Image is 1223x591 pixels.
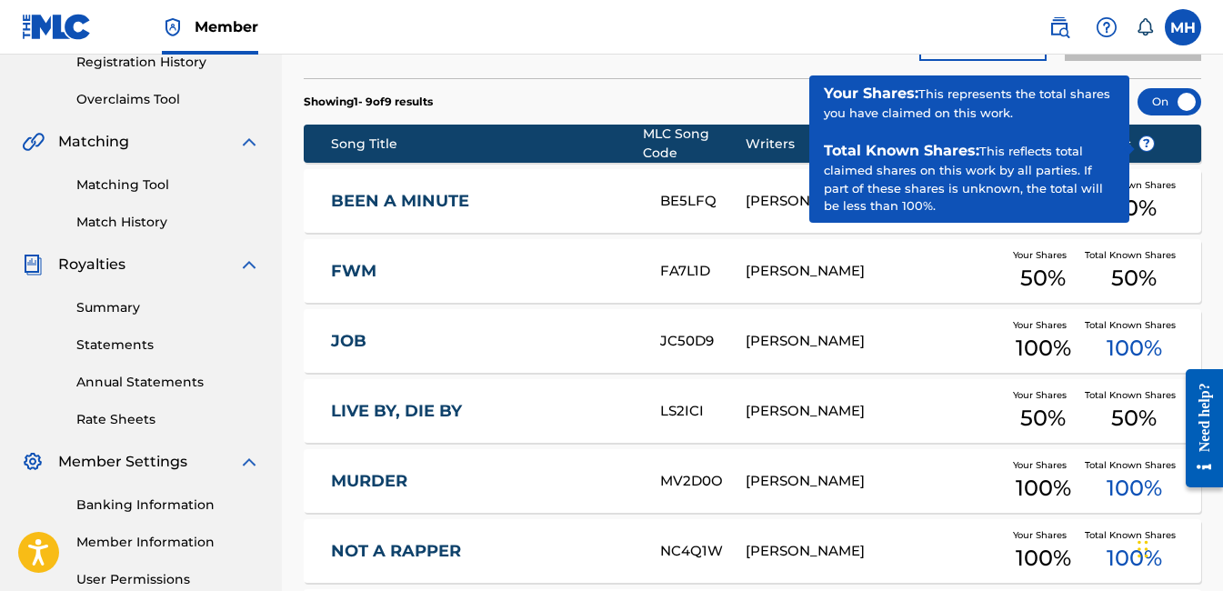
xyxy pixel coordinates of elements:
span: Royalties [58,254,125,275]
div: FA7L1D [660,261,746,282]
img: Royalties [22,254,44,275]
a: Summary [76,298,260,317]
span: Matching [58,131,129,153]
div: [PERSON_NAME] [746,471,1001,492]
div: Help [1088,9,1125,45]
div: Song Title [331,135,644,154]
div: [PERSON_NAME] [746,331,1001,352]
div: LS2ICI [660,401,746,422]
a: Rate Sheets [76,410,260,429]
img: Member Settings [22,451,44,473]
span: Member Settings [58,451,187,473]
span: 100 % [1016,472,1071,505]
div: Writers [746,135,1001,154]
div: [PERSON_NAME] [746,401,1001,422]
img: MLC Logo [22,14,92,40]
span: Share Amounts [1029,135,1155,154]
img: help [1096,16,1118,38]
a: Match History [76,213,260,232]
span: 100 % [1016,542,1071,575]
span: Total Known Shares [1085,458,1183,472]
img: expand [238,131,260,153]
a: Matching Tool [76,175,260,195]
span: 100 % [1107,472,1162,505]
span: Your Shares [1013,248,1074,262]
a: FWM [331,261,637,282]
a: Annual Statements [76,373,260,392]
div: MV2D0O [660,471,746,492]
span: Total Known Shares [1085,318,1183,332]
div: MLC Song Code [643,125,746,163]
iframe: Resource Center [1172,356,1223,502]
img: search [1048,16,1070,38]
a: Registration History [76,53,260,72]
span: Total Known Shares [1085,248,1183,262]
a: BEEN A MINUTE [331,191,637,212]
div: NC4Q1W [660,541,746,562]
div: [PERSON_NAME] [746,261,1001,282]
span: Your Shares [1013,178,1074,192]
span: 100 % [1016,332,1071,365]
img: Top Rightsholder [162,16,184,38]
p: Showing 1 - 9 of 9 results [304,94,433,110]
span: Your Shares [1013,388,1074,402]
div: JC50D9 [660,331,746,352]
span: 50 % [1111,262,1157,295]
a: Banking Information [76,496,260,515]
span: Your Shares [1013,458,1074,472]
span: Total Known Shares [1085,178,1183,192]
span: Your Shares [1013,528,1074,542]
a: User Permissions [76,570,260,589]
a: Statements [76,336,260,355]
span: Compact View [1048,94,1129,110]
div: Notifications [1136,18,1154,36]
span: Total Known Shares [1085,528,1183,542]
div: Drag [1138,522,1148,576]
img: expand [238,254,260,275]
a: Public Search [1041,9,1078,45]
img: Matching [22,131,45,153]
a: LIVE BY, DIE BY [331,401,637,422]
div: User Menu [1165,9,1201,45]
span: Member [195,16,258,37]
span: 50 % [1111,402,1157,435]
span: Your Shares [1013,318,1074,332]
a: JOB [331,331,637,352]
span: 50 % [1020,192,1066,225]
div: [PERSON_NAME] [746,541,1001,562]
span: 50 % [1020,262,1066,295]
span: Total Known Shares [1085,388,1183,402]
span: 50 % [1111,192,1157,225]
span: ? [1139,136,1154,151]
div: [PERSON_NAME] [746,191,1001,212]
a: NOT A RAPPER [331,541,637,562]
a: Member Information [76,533,260,552]
span: 50 % [1020,402,1066,435]
div: BE5LFQ [660,191,746,212]
iframe: Chat Widget [1132,504,1223,591]
span: 100 % [1107,542,1162,575]
a: Overclaims Tool [76,90,260,109]
img: expand [238,451,260,473]
a: MURDER [331,471,637,492]
span: 100 % [1107,332,1162,365]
